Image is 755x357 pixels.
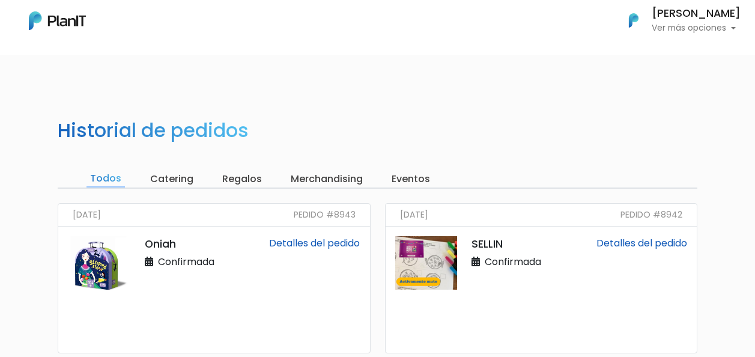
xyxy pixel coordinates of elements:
small: [DATE] [400,209,428,221]
small: [DATE] [73,209,101,221]
p: SELLIN [471,236,559,252]
input: Eventos [388,171,434,188]
h6: [PERSON_NAME] [652,8,741,19]
img: PlanIt Logo [29,11,86,30]
button: PlanIt Logo [PERSON_NAME] Ver más opciones [613,5,741,36]
p: Confirmada [471,255,541,269]
p: Oniah [145,236,232,252]
a: Detalles del pedido [269,236,360,250]
input: Merchandising [287,171,366,188]
small: Pedido #8943 [294,209,356,221]
small: Pedido #8942 [620,209,682,221]
h2: Historial de pedidos [58,119,249,142]
img: PlanIt Logo [620,7,647,34]
input: Todos [86,171,125,188]
p: Ver más opciones [652,24,741,32]
input: Regalos [219,171,265,188]
input: Catering [147,171,197,188]
img: thumb_image__61_.png [68,236,130,290]
img: thumb_Captura_de_pantalla_2025-07-29_113719.png [395,236,458,290]
p: Confirmada [145,255,214,269]
a: Detalles del pedido [596,236,687,250]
